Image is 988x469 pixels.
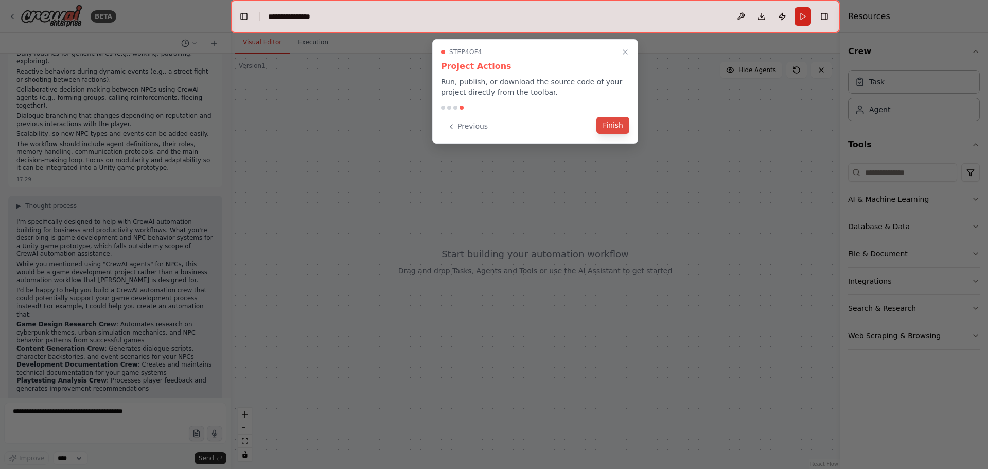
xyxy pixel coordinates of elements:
button: Hide left sidebar [237,9,251,24]
span: Step 4 of 4 [449,48,482,56]
button: Previous [441,118,494,135]
button: Close walkthrough [619,46,631,58]
p: Run, publish, or download the source code of your project directly from the toolbar. [441,77,629,97]
button: Finish [596,117,629,134]
h3: Project Actions [441,60,629,73]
